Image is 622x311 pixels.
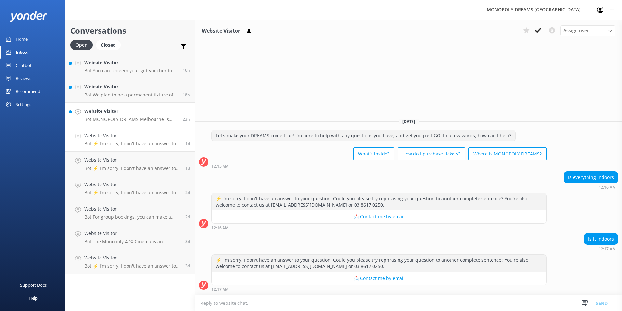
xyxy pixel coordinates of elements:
[211,288,229,291] strong: 12:17 AM
[599,185,616,189] strong: 12:16 AM
[202,27,240,35] h3: Website Visitor
[398,147,465,160] button: How do I purchase tickets?
[65,103,195,127] a: Website VisitorBot:MONOPOLY DREAMS Melbourne is located at [GEOGRAPHIC_DATA] in the heart of [GEO...
[211,225,547,230] div: Sep 21 2025 12:16am (UTC +10:00) Australia/Sydney
[65,127,195,152] a: Website VisitorBot:⚡ I'm sorry, I don't have an answer to your question. Could you please try rep...
[185,190,190,195] span: Sep 19 2025 11:41pm (UTC +10:00) Australia/Sydney
[212,255,546,272] div: ⚡ I'm sorry, I don't have an answer to your question. Could you please try rephrasing your questi...
[185,263,190,269] span: Sep 18 2025 10:22am (UTC +10:00) Australia/Sydney
[584,246,618,251] div: Sep 21 2025 12:17am (UTC +10:00) Australia/Sydney
[16,85,40,98] div: Recommend
[84,141,181,147] p: Bot: ⚡ I'm sorry, I don't have an answer to your question. Could you please try rephrasing your q...
[560,25,615,36] div: Assign User
[84,68,178,74] p: Bot: You can redeem your gift voucher to buy tickets both online and in-person at MONOPOLY DREAMS...
[84,205,181,213] h4: Website Visitor
[84,263,181,269] p: Bot: ⚡ I'm sorry, I don't have an answer to your question. Could you please try rephrasing your q...
[65,200,195,225] a: Website VisitorBot:For group bookings, you can make a reservation via our website at [URL][DOMAIN...
[211,287,547,291] div: Sep 21 2025 12:17am (UTC +10:00) Australia/Sydney
[185,239,190,244] span: Sep 18 2025 10:16pm (UTC +10:00) Australia/Sydney
[84,254,181,261] h4: Website Visitor
[584,233,618,244] div: Is it indoors
[70,40,93,50] div: Open
[65,225,195,249] a: Website VisitorBot:The Monopoly 4DX Cinema is an immersive 3D adventure through [GEOGRAPHIC_DATA]...
[468,147,547,160] button: Where is MONOPOLY DREAMS?
[65,249,195,274] a: Website VisitorBot:⚡ I'm sorry, I don't have an answer to your question. Could you please try rep...
[353,147,394,160] button: What's inside?
[183,116,190,122] span: Sep 21 2025 09:37am (UTC +10:00) Australia/Sydney
[212,193,546,210] div: ⚡ I'm sorry, I don't have an answer to your question. Could you please try rephrasing your questi...
[16,98,31,111] div: Settings
[70,24,190,37] h2: Conversations
[10,11,47,22] img: yonder-white-logo.png
[211,226,229,230] strong: 12:16 AM
[84,116,178,122] p: Bot: MONOPOLY DREAMS Melbourne is located at [GEOGRAPHIC_DATA] in the heart of [GEOGRAPHIC_DATA]'...
[96,40,121,50] div: Closed
[65,54,195,78] a: Website VisitorBot:You can redeem your gift voucher to buy tickets both online and in-person at M...
[29,291,38,304] div: Help
[399,119,419,124] span: [DATE]
[185,141,190,146] span: Sep 21 2025 12:17am (UTC +10:00) Australia/Sydney
[185,165,190,171] span: Sep 20 2025 09:52pm (UTC +10:00) Australia/Sydney
[84,108,178,115] h4: Website Visitor
[564,172,618,183] div: Is everything indoors
[16,46,28,59] div: Inbox
[212,272,546,285] button: 📩 Contact me by email
[84,92,178,98] p: Bot: We plan to be a permanent fixture of [GEOGRAPHIC_DATA] and are open 7 days a week, 363 days ...
[84,132,181,139] h4: Website Visitor
[65,152,195,176] a: Website VisitorBot:⚡ I'm sorry, I don't have an answer to your question. Could you please try rep...
[211,164,229,168] strong: 12:15 AM
[185,214,190,220] span: Sep 19 2025 04:35pm (UTC +10:00) Australia/Sydney
[84,181,181,188] h4: Website Visitor
[20,278,47,291] div: Support Docs
[70,41,96,48] a: Open
[212,210,546,223] button: 📩 Contact me by email
[212,130,515,141] div: Let's make your DREAMS come true! I'm here to help with any questions you have, and get you past ...
[84,83,178,90] h4: Website Visitor
[183,67,190,73] span: Sep 21 2025 04:28pm (UTC +10:00) Australia/Sydney
[564,185,618,189] div: Sep 21 2025 12:16am (UTC +10:00) Australia/Sydney
[16,72,31,85] div: Reviews
[84,239,181,244] p: Bot: The Monopoly 4DX Cinema is an immersive 3D adventure through [GEOGRAPHIC_DATA] with Mr. Mono...
[16,59,32,72] div: Chatbot
[211,164,547,168] div: Sep 21 2025 12:15am (UTC +10:00) Australia/Sydney
[65,176,195,200] a: Website VisitorBot:⚡ I'm sorry, I don't have an answer to your question. Could you please try rep...
[563,27,589,34] span: Assign user
[84,214,181,220] p: Bot: For group bookings, you can make a reservation via our website at [URL][DOMAIN_NAME]. A 10% ...
[84,59,178,66] h4: Website Visitor
[96,41,124,48] a: Closed
[84,230,181,237] h4: Website Visitor
[183,92,190,97] span: Sep 21 2025 02:35pm (UTC +10:00) Australia/Sydney
[65,78,195,103] a: Website VisitorBot:We plan to be a permanent fixture of [GEOGRAPHIC_DATA] and are open 7 days a w...
[16,33,28,46] div: Home
[599,247,616,251] strong: 12:17 AM
[84,190,181,196] p: Bot: ⚡ I'm sorry, I don't have an answer to your question. Could you please try rephrasing your q...
[84,156,181,164] h4: Website Visitor
[84,165,181,171] p: Bot: ⚡ I'm sorry, I don't have an answer to your question. Could you please try rephrasing your q...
